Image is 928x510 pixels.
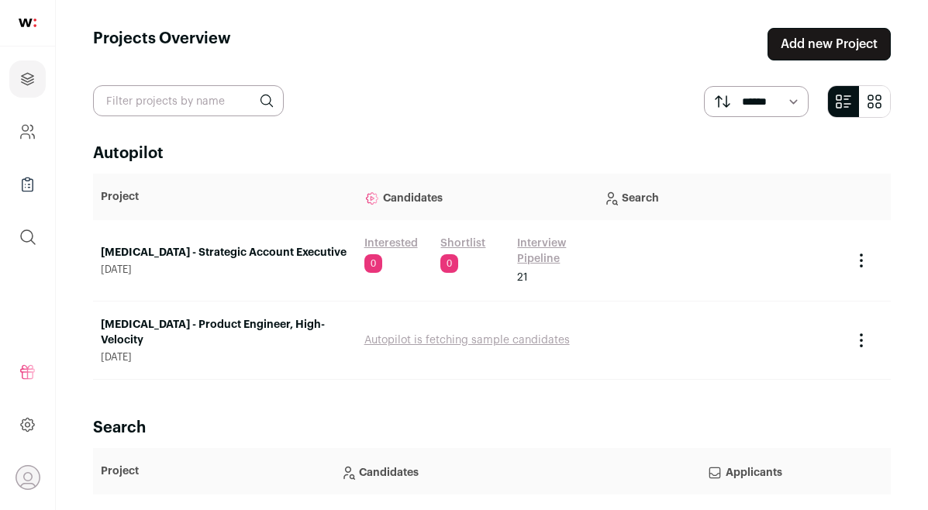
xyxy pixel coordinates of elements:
[19,19,36,27] img: wellfound-shorthand-0d5821cbd27db2630d0214b213865d53afaa358527fdda9d0ea32b1df1b89c2c.svg
[364,181,588,212] p: Candidates
[440,236,485,251] a: Shortlist
[101,463,325,479] p: Project
[101,317,349,348] a: [MEDICAL_DATA] - Product Engineer, High-Velocity
[93,417,891,439] h2: Search
[517,236,588,267] a: Interview Pipeline
[340,456,692,487] p: Candidates
[9,166,46,203] a: Company Lists
[768,28,891,60] a: Add new Project
[101,264,349,276] span: [DATE]
[16,465,40,490] button: Open dropdown
[517,270,528,285] span: 21
[364,335,570,346] a: Autopilot is fetching sample candidates
[852,331,871,350] button: Project Actions
[364,236,418,251] a: Interested
[9,60,46,98] a: Projects
[101,245,349,260] a: [MEDICAL_DATA] - Strategic Account Executive
[707,456,837,487] p: Applicants
[364,254,382,273] span: 0
[101,189,349,205] p: Project
[9,113,46,150] a: Company and ATS Settings
[93,143,891,164] h2: Autopilot
[93,85,284,116] input: Filter projects by name
[440,254,458,273] span: 0
[101,351,349,364] span: [DATE]
[852,251,871,270] button: Project Actions
[603,181,837,212] p: Search
[93,28,231,60] h1: Projects Overview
